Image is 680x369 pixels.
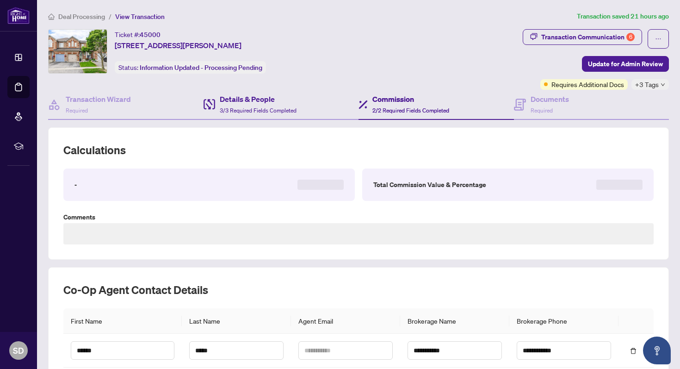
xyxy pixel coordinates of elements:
[115,61,266,74] div: Status:
[551,79,624,89] span: Requires Additional Docs
[109,11,111,22] li: /
[220,94,297,105] h4: Details & People
[220,107,297,114] span: 3/3 Required Fields Completed
[58,13,105,21] span: Deal Processing
[577,11,669,22] article: Transaction saved 21 hours ago
[7,7,30,24] img: logo
[115,40,241,51] span: [STREET_ADDRESS][PERSON_NAME]
[630,348,637,354] span: delete
[661,82,665,87] span: down
[63,143,654,157] h2: Calculations
[63,212,654,222] label: Comments
[74,180,77,190] label: -
[140,31,161,39] span: 45000
[588,56,663,71] span: Update for Admin Review
[626,33,635,41] div: 6
[63,282,654,297] h2: Co-op Agent Contact Details
[372,94,449,105] h4: Commission
[531,94,569,105] h4: Documents
[509,308,618,334] th: Brokerage Phone
[655,36,661,42] span: ellipsis
[182,308,291,334] th: Last Name
[115,29,161,40] div: Ticket #:
[643,337,671,364] button: Open asap
[541,30,635,44] div: Transaction Communication
[372,107,449,114] span: 2/2 Required Fields Completed
[291,308,400,334] th: Agent Email
[140,63,262,72] span: Information Updated - Processing Pending
[400,308,509,334] th: Brokerage Name
[66,94,131,105] h4: Transaction Wizard
[63,308,182,334] th: First Name
[523,29,642,45] button: Transaction Communication6
[13,344,24,357] span: SD
[531,107,553,114] span: Required
[373,180,486,190] label: Total Commission Value & Percentage
[66,107,88,114] span: Required
[49,30,107,73] img: IMG-W12215987_1.jpg
[582,56,669,72] button: Update for Admin Review
[48,13,55,20] span: home
[115,13,165,21] span: View Transaction
[635,79,659,90] span: +3 Tags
